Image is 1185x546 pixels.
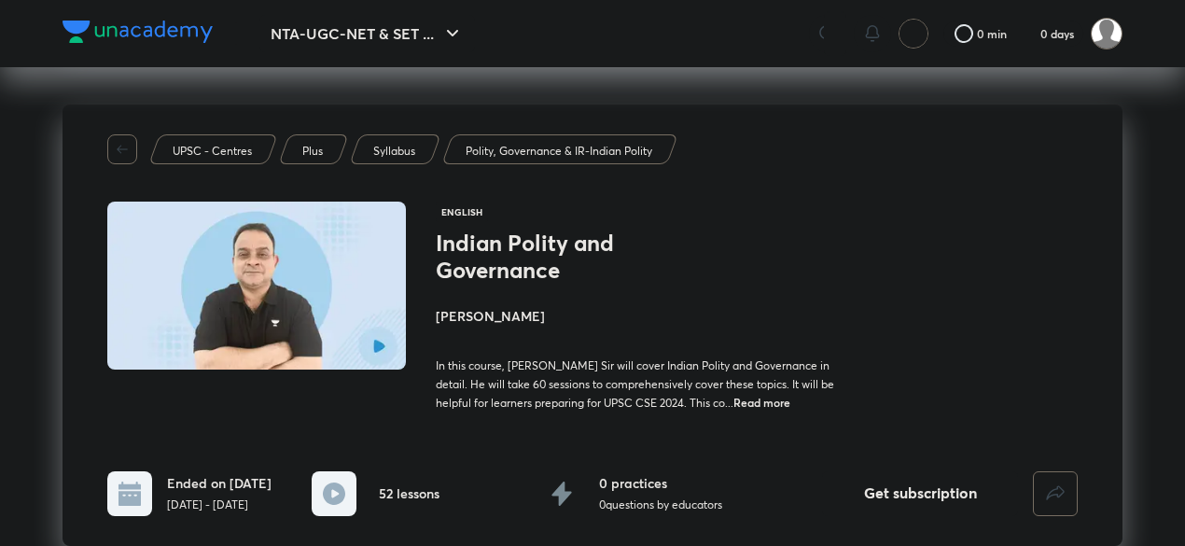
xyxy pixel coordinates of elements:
[259,15,475,52] button: NTA-UGC-NET & SET ...
[167,473,272,493] h6: Ended on [DATE]
[63,21,213,43] img: Company Logo
[599,473,722,493] h6: 0 practices
[733,395,790,410] span: Read more
[463,143,656,160] a: Polity, Governance & IR-Indian Polity
[300,143,327,160] a: Plus
[63,21,213,48] a: Company Logo
[599,497,722,513] p: 0 questions by educators
[1033,471,1078,516] button: false
[822,471,1018,516] button: Get subscription
[466,143,652,160] p: Polity, Governance & IR-Indian Polity
[1091,18,1122,49] img: Alan Pail.M
[899,19,928,49] button: avatar
[170,143,256,160] a: UPSC - Centres
[436,230,741,284] h1: Indian Polity and Governance
[370,143,419,160] a: Syllabus
[302,143,323,160] p: Plus
[173,143,252,160] p: UPSC - Centres
[436,358,834,410] span: In this course, [PERSON_NAME] Sir will cover Indian Polity and Governance in detail. He will take...
[379,483,439,503] h6: 52 lessons
[436,306,854,326] h4: [PERSON_NAME]
[105,200,409,371] img: Thumbnail
[1018,24,1037,43] img: streak
[373,143,415,160] p: Syllabus
[905,25,922,42] img: avatar
[436,202,488,222] span: English
[167,497,272,513] p: [DATE] - [DATE]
